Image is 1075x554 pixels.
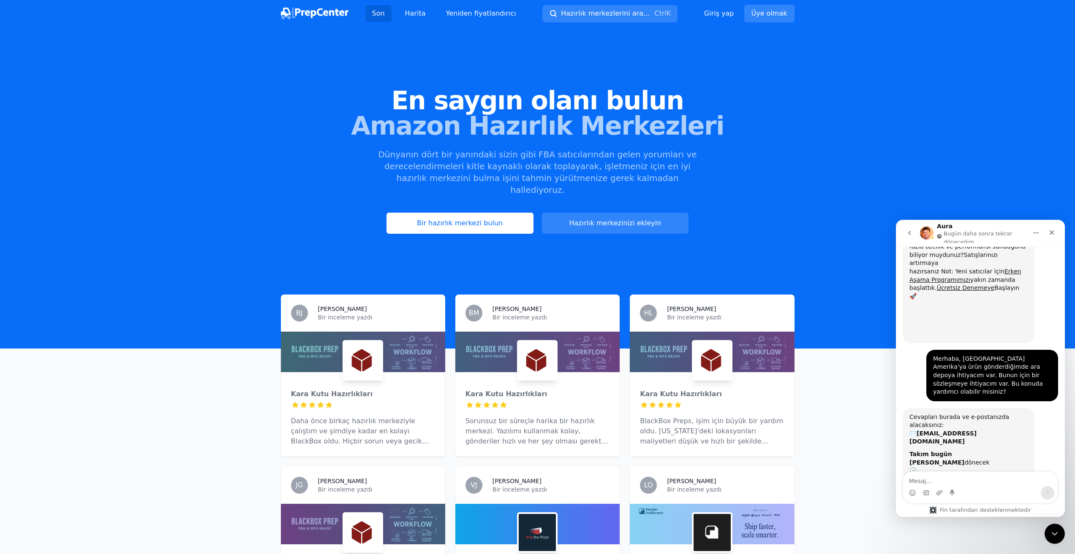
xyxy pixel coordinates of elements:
[542,5,678,22] button: Hazırlık merkezlerini arayınCtrlK
[667,478,716,484] font: [PERSON_NAME]
[471,481,477,489] font: VJ
[378,149,697,195] font: Dünyanın dört bir yanındaki sizin gibi FBA satıcılarından gelen yorumları ve derecelendirmeleri k...
[694,514,731,551] img: Render Yerine Getirme
[291,390,373,398] font: Kara Kutu Hazırlıkları
[704,9,734,17] font: Giriş yap
[318,314,373,321] font: Bir inceleme yazdı
[344,342,381,379] img: Kara Kutu Hazırlıkları
[493,478,542,484] font: [PERSON_NAME]
[439,5,523,22] a: Yeniden fiyatlandırıcı
[704,8,734,19] a: Giriş yap
[519,514,556,551] img: Gemi Körfezi Sırtı
[667,9,671,17] kbd: K
[468,309,479,317] font: BM
[561,9,653,17] font: Hazırlık merkezlerini arayın
[296,309,303,317] font: BJ
[365,5,392,22] a: Son
[630,295,794,457] a: HL[PERSON_NAME]Bir inceleme yazdıKara Kutu HazırlıklarıKara Kutu HazırlıklarıBlackBox Preps, işim...
[417,219,503,227] font: Bir hazırlık merkezi bulun
[398,5,433,22] a: Harita
[694,342,731,379] img: Kara Kutu Hazırlıkları
[640,417,783,486] font: BlackBox Preps, işim için büyük bir yardım oldu. [US_STATE]'deki lokasyonları maliyetleri düşük v...
[386,213,533,234] a: Bir hazırlık merkezi bulun
[405,9,426,17] font: Harita
[667,486,721,493] font: Bir inceleme yazdı
[465,417,610,455] font: Sorunsuz bir süreçle harika bir hazırlık merkezi. Yazılımı kullanmak kolay, gönderiler hızlı ve h...
[542,213,689,234] a: Hazırlık merkezinizi ekleyin
[493,486,547,493] font: Bir inceleme yazdı
[392,86,684,115] font: En saygın olanı bulun
[519,342,556,379] img: Kara Kutu Hazırlıkları
[744,5,795,22] a: Üye olmak
[455,295,620,457] a: BM[PERSON_NAME]Bir inceleme yazdıKara Kutu HazırlıklarıKara Kutu HazırlıklarıSorunsuz bir süreçle...
[318,305,367,312] font: [PERSON_NAME]
[667,305,716,312] font: [PERSON_NAME]
[446,9,516,17] font: Yeniden fiyatlandırıcı
[344,514,381,551] img: Kara Kutu Hazırlıkları
[654,9,666,17] kbd: Ctrl
[1045,524,1065,544] iframe: Intercom canlı sohbet
[493,314,547,321] font: Bir inceleme yazdı
[644,481,653,489] font: LO
[372,9,385,17] font: Son
[493,305,542,312] font: [PERSON_NAME]
[296,481,303,489] font: JG
[281,295,445,457] a: BJ[PERSON_NAME]Bir inceleme yazdıKara Kutu HazırlıklarıKara Kutu HazırlıklarıDaha önce birkaç haz...
[351,111,724,141] font: Amazon Hazırlık Merkezleri
[644,309,653,317] font: HL
[667,314,721,321] font: Bir inceleme yazdı
[291,417,434,496] font: Daha önce birkaç hazırlık merkeziyle çalıştım ve şimdiye kadar en kolayı BlackBox oldu. Hiçbir so...
[318,478,367,484] font: [PERSON_NAME]
[569,219,661,227] font: Hazırlık merkezinizi ekleyin
[318,486,373,493] font: Bir inceleme yazdı
[465,390,547,398] font: Kara Kutu Hazırlıkları
[751,9,787,17] font: Üye olmak
[640,390,722,398] font: Kara Kutu Hazırlıkları
[896,220,1065,517] iframe: Intercom canlı sohbet
[281,8,348,19] img: Hazırlık Merkezi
